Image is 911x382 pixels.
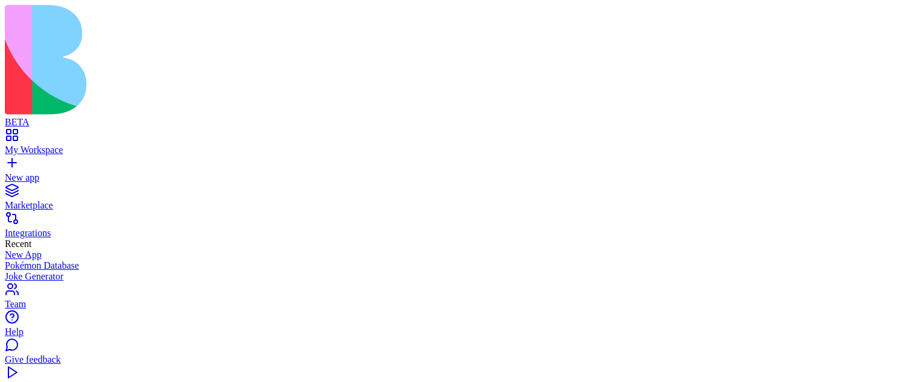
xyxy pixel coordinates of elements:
[5,134,906,155] a: My Workspace
[5,200,906,211] div: Marketplace
[5,239,31,249] span: Recent
[5,189,906,211] a: Marketplace
[5,271,906,282] a: Joke Generator
[5,288,906,310] a: Team
[5,5,489,114] img: logo
[5,161,906,183] a: New app
[5,316,906,337] a: Help
[5,106,906,128] a: BETA
[5,260,906,271] a: Pokémon Database
[5,343,906,365] a: Give feedback
[5,117,906,128] div: BETA
[5,145,906,155] div: My Workspace
[5,249,906,260] a: New App
[5,354,906,365] div: Give feedback
[5,172,906,183] div: New app
[5,327,906,337] div: Help
[5,217,906,239] a: Integrations
[5,228,906,239] div: Integrations
[5,299,906,310] div: Team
